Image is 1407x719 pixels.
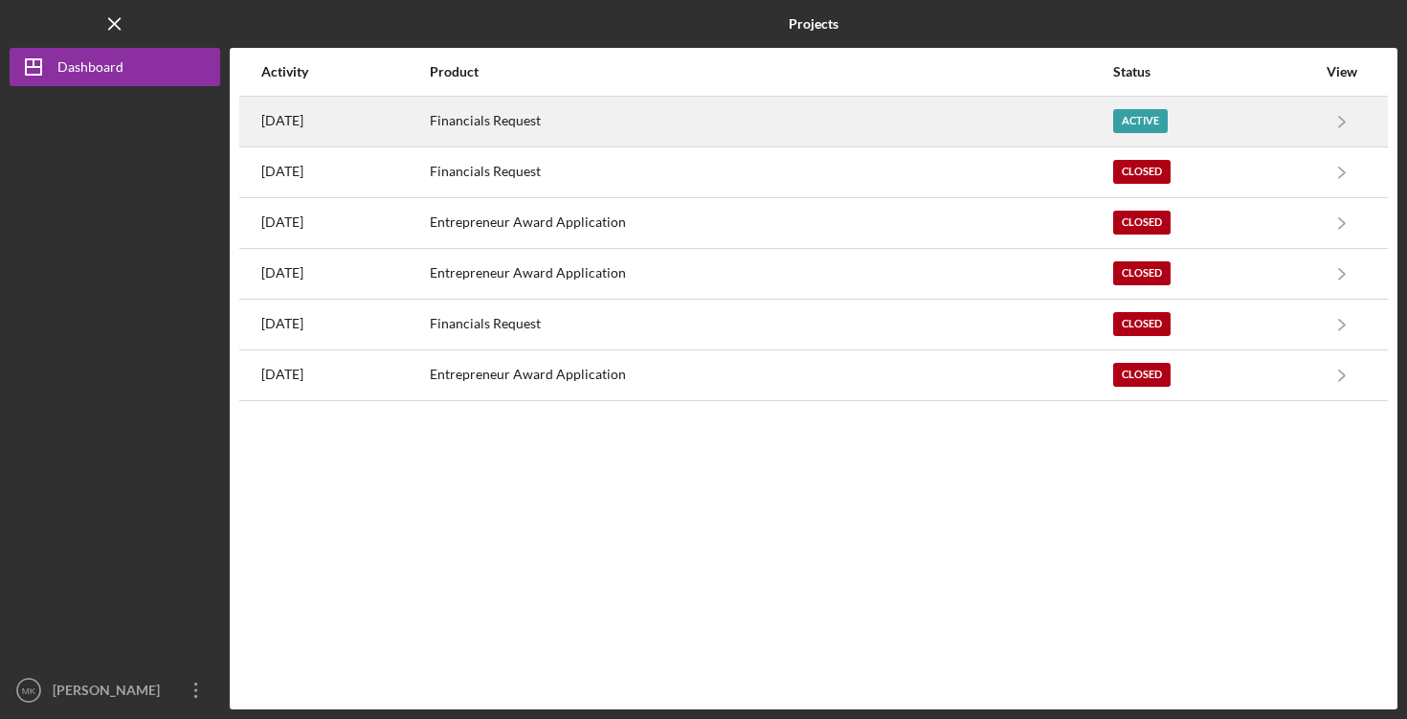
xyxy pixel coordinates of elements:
[261,316,303,331] time: 2023-06-12 17:11
[1113,312,1171,336] div: Closed
[430,148,1111,196] div: Financials Request
[261,265,303,281] time: 2024-02-21 03:57
[430,98,1111,146] div: Financials Request
[261,64,428,79] div: Activity
[430,351,1111,399] div: Entrepreneur Award Application
[1113,160,1171,184] div: Closed
[22,685,36,696] text: MK
[261,164,303,179] time: 2025-04-21 23:27
[1113,109,1168,133] div: Active
[48,671,172,714] div: [PERSON_NAME]
[430,64,1111,79] div: Product
[430,199,1111,247] div: Entrepreneur Award Application
[1113,64,1316,79] div: Status
[1113,363,1171,387] div: Closed
[261,367,303,382] time: 2023-05-31 15:53
[261,214,303,230] time: 2025-02-22 02:22
[57,48,123,91] div: Dashboard
[1113,211,1171,235] div: Closed
[1113,261,1171,285] div: Closed
[261,113,303,128] time: 2025-09-30 12:54
[430,250,1111,298] div: Entrepreneur Award Application
[10,671,220,709] button: MK[PERSON_NAME]
[10,48,220,86] button: Dashboard
[1318,64,1366,79] div: View
[789,16,838,32] b: Projects
[430,301,1111,348] div: Financials Request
